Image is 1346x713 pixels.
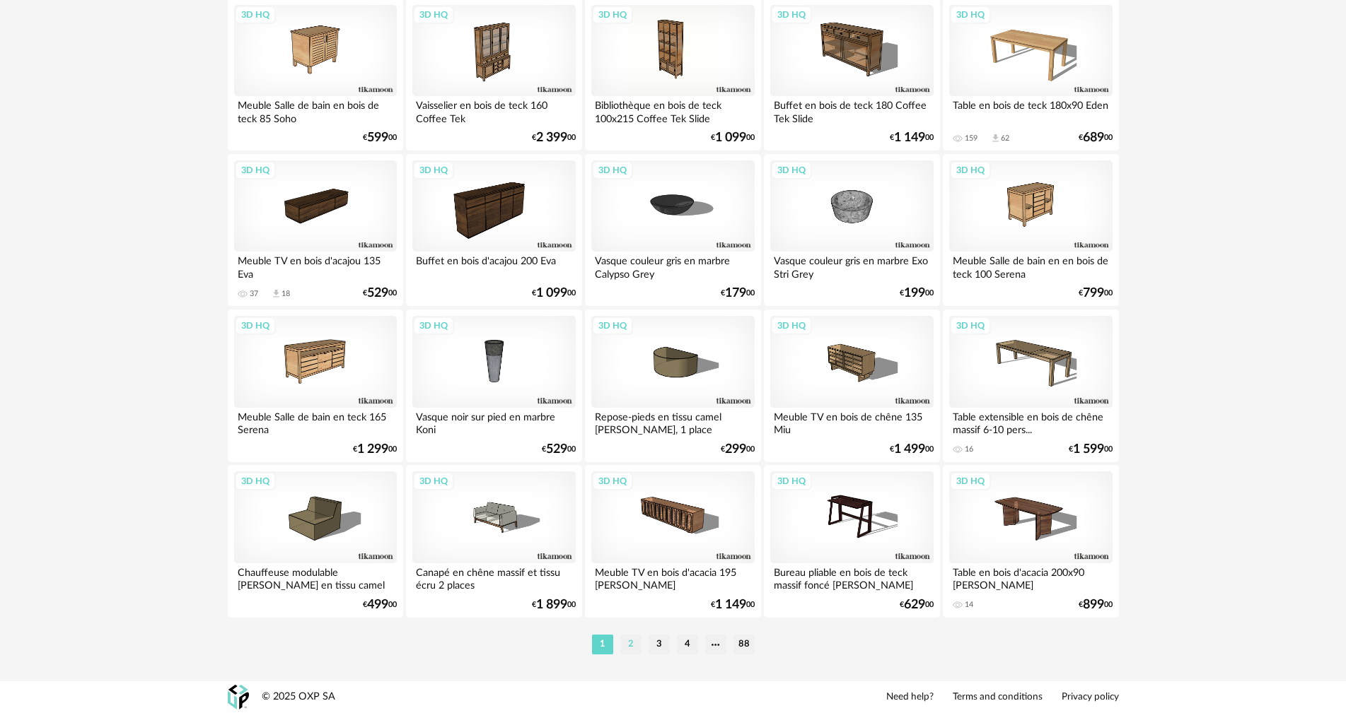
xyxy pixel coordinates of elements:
[271,288,282,299] span: Download icon
[1079,600,1113,610] div: € 00
[412,252,575,280] div: Buffet en bois d'acajou 200 Eva
[363,600,397,610] div: € 00
[771,6,812,24] div: 3D HQ
[546,444,567,454] span: 529
[228,465,403,618] a: 3D HQ Chauffeuse modulable [PERSON_NAME] en tissu camel €49900
[591,252,754,280] div: Vasque couleur gris en marbre Calypso Grey
[950,472,991,490] div: 3D HQ
[250,289,258,299] div: 37
[536,288,567,298] span: 1 099
[990,133,1001,143] span: Download icon
[228,685,249,709] img: OXP
[1079,133,1113,143] div: € 00
[950,161,991,179] div: 3D HQ
[234,96,397,124] div: Meuble Salle de bain en bois de teck 85 Soho
[949,252,1112,280] div: Meuble Salle de bain en en bois de teck 100 Serena
[950,317,991,335] div: 3D HQ
[764,465,939,618] a: 3D HQ Bureau pliable en bois de teck massif foncé [PERSON_NAME] €62900
[228,154,403,307] a: 3D HQ Meuble TV en bois d'acajou 135 Eva 37 Download icon 18 €52900
[363,133,397,143] div: € 00
[965,444,973,454] div: 16
[1083,133,1104,143] span: 689
[592,472,633,490] div: 3D HQ
[890,444,934,454] div: € 00
[764,154,939,307] a: 3D HQ Vasque couleur gris en marbre Exo Stri Grey €19900
[262,690,335,704] div: © 2025 OXP SA
[949,408,1112,436] div: Table extensible en bois de chêne massif 6-10 pers...
[412,563,575,591] div: Canapé en chêne massif et tissu écru 2 places [GEOGRAPHIC_DATA]
[235,317,276,335] div: 3D HQ
[235,472,276,490] div: 3D HQ
[715,600,746,610] span: 1 149
[532,288,576,298] div: € 00
[235,161,276,179] div: 3D HQ
[585,465,760,618] a: 3D HQ Meuble TV en bois d'acacia 195 [PERSON_NAME] €1 14900
[353,444,397,454] div: € 00
[367,133,388,143] span: 599
[234,252,397,280] div: Meuble TV en bois d'acajou 135 Eva
[412,96,575,124] div: Vaisselier en bois de teck 160 Coffee Tek
[542,444,576,454] div: € 00
[592,161,633,179] div: 3D HQ
[725,288,746,298] span: 179
[536,600,567,610] span: 1 899
[585,154,760,307] a: 3D HQ Vasque couleur gris en marbre Calypso Grey €17900
[950,6,991,24] div: 3D HQ
[677,635,698,654] li: 4
[592,635,613,654] li: 1
[406,154,581,307] a: 3D HQ Buffet en bois d'acajou 200 Eva €1 09900
[770,408,933,436] div: Meuble TV en bois de chêne 135 Miu
[1083,288,1104,298] span: 799
[733,635,755,654] li: 88
[894,133,925,143] span: 1 149
[965,134,977,143] div: 159
[943,310,1118,462] a: 3D HQ Table extensible en bois de chêne massif 6-10 pers... 16 €1 59900
[406,465,581,618] a: 3D HQ Canapé en chêne massif et tissu écru 2 places [GEOGRAPHIC_DATA] €1 89900
[953,691,1043,704] a: Terms and conditions
[943,465,1118,618] a: 3D HQ Table en bois d'acacia 200x90 [PERSON_NAME] 14 €89900
[949,563,1112,591] div: Table en bois d'acacia 200x90 [PERSON_NAME]
[1069,444,1113,454] div: € 00
[725,444,746,454] span: 299
[771,161,812,179] div: 3D HQ
[904,600,925,610] span: 629
[721,444,755,454] div: € 00
[1001,134,1009,143] div: 62
[721,288,755,298] div: € 00
[770,252,933,280] div: Vasque couleur gris en marbre Exo Stri Grey
[1083,600,1104,610] span: 899
[1079,288,1113,298] div: € 00
[532,133,576,143] div: € 00
[770,96,933,124] div: Buffet en bois de teck 180 Coffee Tek Slide
[406,310,581,462] a: 3D HQ Vasque noir sur pied en marbre Koni €52900
[965,600,973,610] div: 14
[900,600,934,610] div: € 00
[412,408,575,436] div: Vasque noir sur pied en marbre Koni
[234,408,397,436] div: Meuble Salle de bain en teck 165 Serena
[234,563,397,591] div: Chauffeuse modulable [PERSON_NAME] en tissu camel
[235,6,276,24] div: 3D HQ
[228,310,403,462] a: 3D HQ Meuble Salle de bain en teck 165 Serena €1 29900
[413,6,454,24] div: 3D HQ
[894,444,925,454] span: 1 499
[620,635,642,654] li: 2
[591,96,754,124] div: Bibliothèque en bois de teck 100x215 Coffee Tek Slide
[592,317,633,335] div: 3D HQ
[367,288,388,298] span: 529
[591,408,754,436] div: Repose-pieds en tissu camel [PERSON_NAME], 1 place
[1062,691,1119,704] a: Privacy policy
[413,472,454,490] div: 3D HQ
[413,317,454,335] div: 3D HQ
[886,691,934,704] a: Need help?
[771,317,812,335] div: 3D HQ
[711,133,755,143] div: € 00
[357,444,388,454] span: 1 299
[282,289,290,299] div: 18
[904,288,925,298] span: 199
[711,600,755,610] div: € 00
[770,563,933,591] div: Bureau pliable en bois de teck massif foncé [PERSON_NAME]
[413,161,454,179] div: 3D HQ
[890,133,934,143] div: € 00
[591,563,754,591] div: Meuble TV en bois d'acacia 195 [PERSON_NAME]
[363,288,397,298] div: € 00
